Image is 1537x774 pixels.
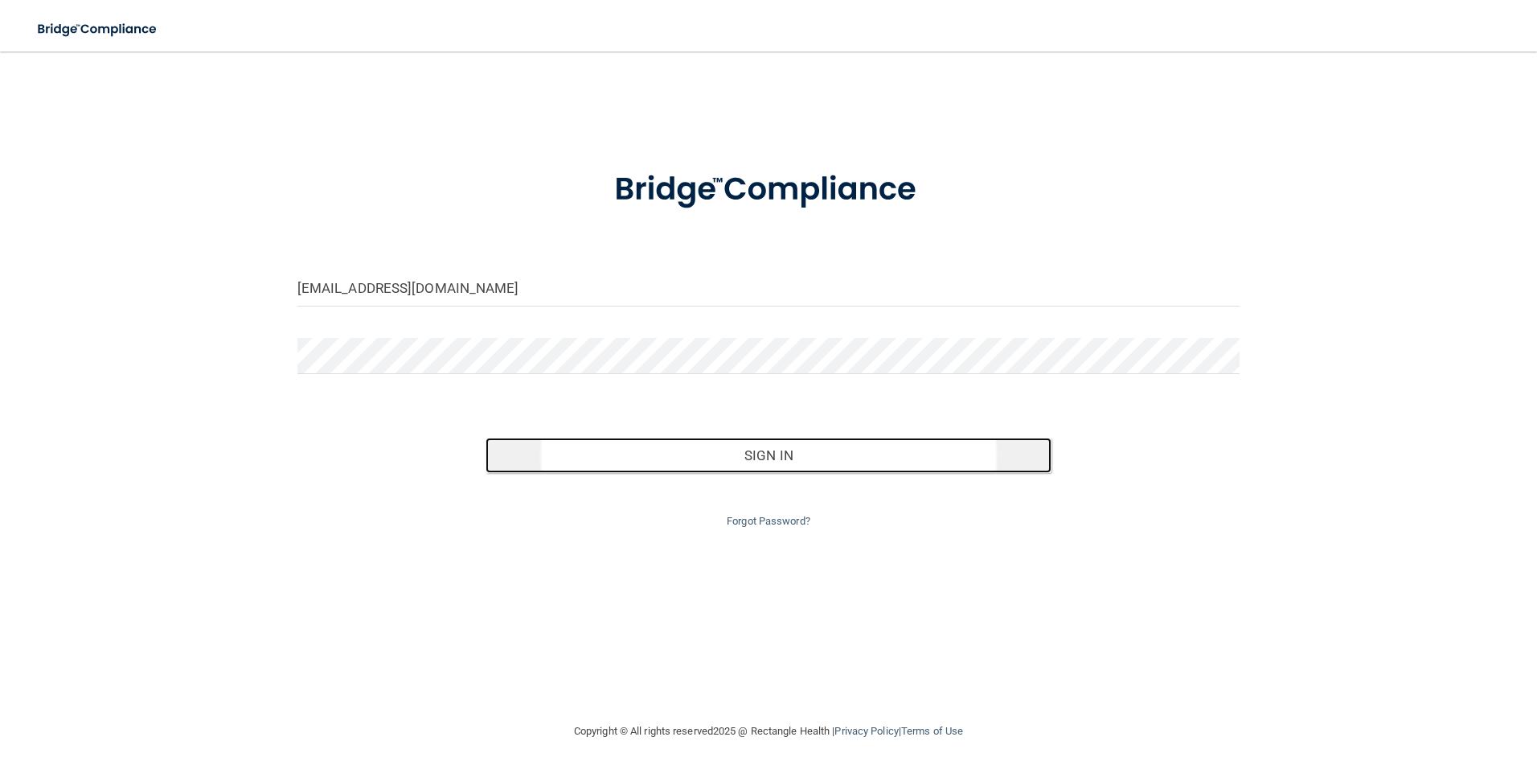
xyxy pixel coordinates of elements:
input: Email [297,270,1240,307]
button: Sign In [486,438,1051,473]
img: bridge_compliance_login_screen.278c3ca4.svg [24,13,172,46]
a: Terms of Use [901,725,963,737]
div: Copyright © All rights reserved 2025 @ Rectangle Health | | [475,706,1062,757]
iframe: Drift Widget Chat Controller [1259,660,1518,724]
a: Privacy Policy [834,725,898,737]
img: bridge_compliance_login_screen.278c3ca4.svg [581,148,956,232]
a: Forgot Password? [727,515,810,527]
